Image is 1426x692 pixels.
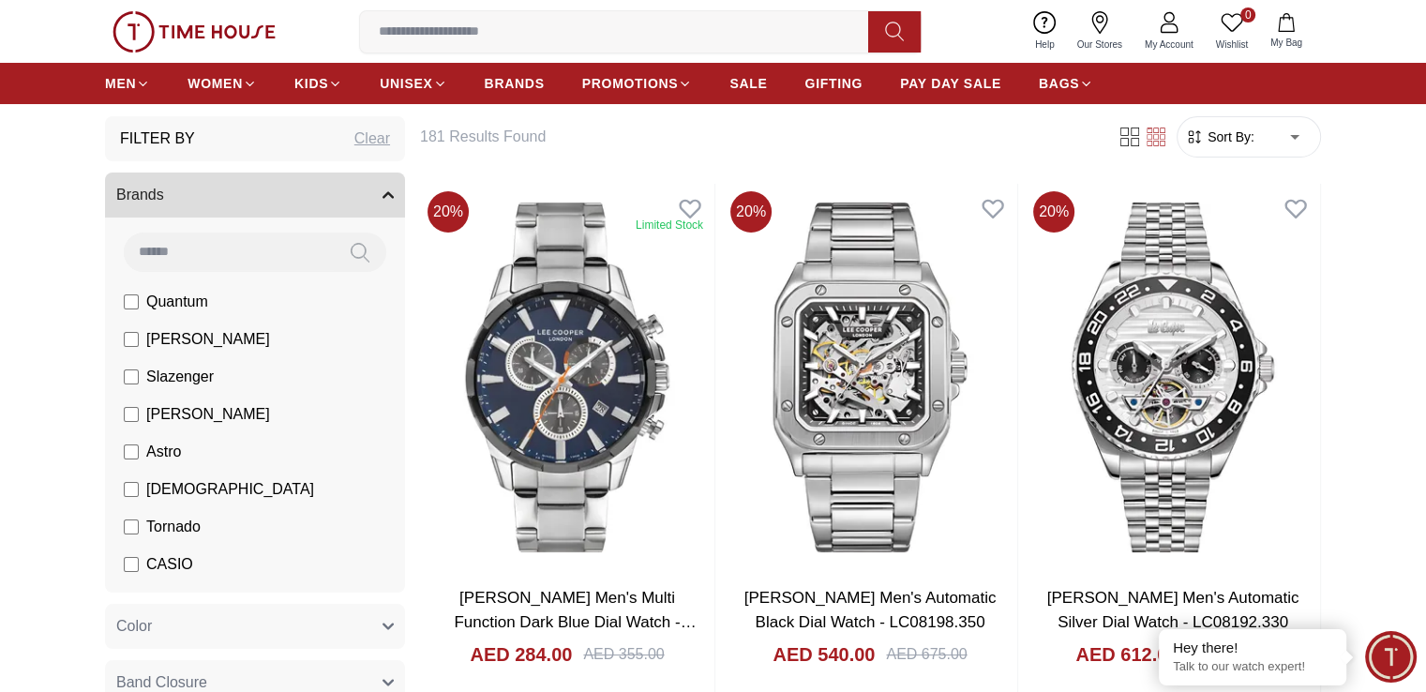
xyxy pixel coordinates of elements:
a: WOMEN [188,67,257,100]
a: [PERSON_NAME] Men's Automatic Silver Dial Watch - LC08192.330 [1047,589,1299,631]
input: Astro [124,444,139,459]
a: KIDS [294,67,342,100]
span: Color [116,615,152,638]
a: 0Wishlist [1205,8,1259,55]
a: BAGS [1039,67,1093,100]
span: [PERSON_NAME] [146,328,270,351]
span: PROMOTIONS [582,74,679,93]
span: BRANDS [485,74,545,93]
div: Chat Widget [1365,631,1417,683]
span: [PERSON_NAME] [146,403,270,426]
p: Talk to our watch expert! [1173,659,1332,675]
a: MEN [105,67,150,100]
span: Sort By: [1204,128,1254,146]
input: [PERSON_NAME] [124,407,139,422]
h4: AED 612.00 [1075,641,1178,668]
span: Brands [116,184,164,206]
span: Astro [146,441,181,463]
div: AED 355.00 [583,643,664,666]
h3: Filter By [120,128,195,150]
a: UNISEX [380,67,446,100]
a: BRANDS [485,67,545,100]
button: Sort By: [1185,128,1254,146]
a: [PERSON_NAME] Men's Multi Function Dark Blue Dial Watch - LC07385.390 [454,589,696,654]
button: Color [105,604,405,649]
span: PAY DAY SALE [900,74,1001,93]
input: [DEMOGRAPHIC_DATA] [124,482,139,497]
span: CASIO [146,553,193,576]
input: [PERSON_NAME] [124,332,139,347]
a: PAY DAY SALE [900,67,1001,100]
div: Clear [354,128,390,150]
h4: AED 540.00 [773,641,875,668]
img: Lee Cooper Men's Automatic Black Dial Watch - LC08198.350 [723,184,1017,571]
span: 20 % [730,191,772,233]
input: Quantum [124,294,139,309]
h6: 181 Results Found [420,126,1094,148]
span: Quantum [146,291,208,313]
a: Our Stores [1066,8,1133,55]
input: Tornado [124,519,139,534]
span: Wishlist [1208,38,1255,52]
button: Brands [105,173,405,218]
h4: AED 284.00 [470,641,572,668]
span: BAGS [1039,74,1079,93]
span: Help [1028,38,1062,52]
span: My Account [1137,38,1201,52]
div: Limited Stock [636,218,703,233]
span: [DEMOGRAPHIC_DATA] [146,478,314,501]
span: Tornado [146,516,201,538]
span: KIDS [294,74,328,93]
span: MEN [105,74,136,93]
button: My Bag [1259,9,1313,53]
a: SALE [729,67,767,100]
a: Help [1024,8,1066,55]
span: My Bag [1263,36,1310,50]
img: ... [113,11,276,53]
span: CITIZEN [146,591,204,613]
span: 20 % [428,191,469,233]
a: GIFTING [804,67,863,100]
span: 20 % [1033,191,1074,233]
input: Slazenger [124,369,139,384]
a: [PERSON_NAME] Men's Automatic Black Dial Watch - LC08198.350 [744,589,997,631]
img: Lee Cooper Men's Multi Function Dark Blue Dial Watch - LC07385.390 [420,184,714,571]
span: Slazenger [146,366,214,388]
a: PROMOTIONS [582,67,693,100]
span: GIFTING [804,74,863,93]
span: Our Stores [1070,38,1130,52]
span: SALE [729,74,767,93]
img: Lee Cooper Men's Automatic Silver Dial Watch - LC08192.330 [1026,184,1320,571]
div: Hey there! [1173,639,1332,657]
div: AED 675.00 [886,643,967,666]
span: UNISEX [380,74,432,93]
span: 0 [1240,8,1255,23]
input: CASIO [124,557,139,572]
span: WOMEN [188,74,243,93]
